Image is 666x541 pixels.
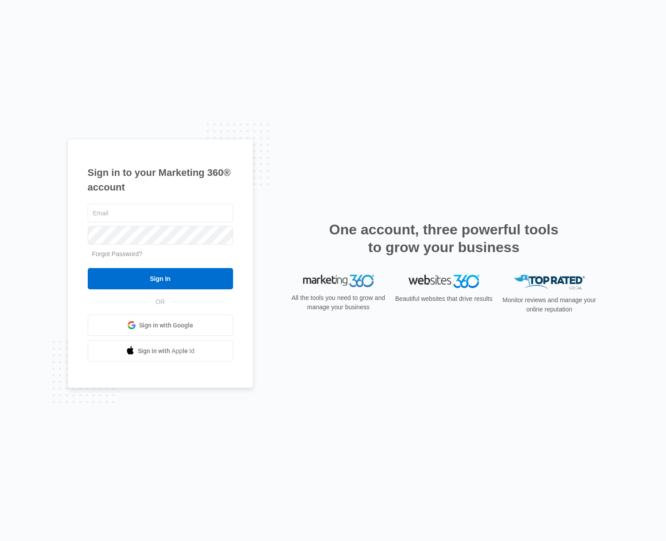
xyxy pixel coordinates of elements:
p: Monitor reviews and manage your online reputation [500,296,599,314]
h2: One account, three powerful tools to grow your business [327,221,561,256]
a: Forgot Password? [92,250,143,257]
p: Beautiful websites that drive results [394,294,494,304]
span: Sign in with Apple Id [138,346,195,356]
span: Sign in with Google [139,321,193,330]
h1: Sign in to your Marketing 360® account [88,165,233,195]
img: Marketing 360 [303,275,374,287]
a: Sign in with Apple Id [88,340,233,362]
input: Email [88,204,233,222]
a: Sign in with Google [88,315,233,336]
img: Websites 360 [409,275,479,288]
input: Sign In [88,268,233,289]
img: Top Rated Local [514,275,585,289]
p: All the tools you need to grow and manage your business [289,293,388,312]
span: OR [149,297,171,307]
